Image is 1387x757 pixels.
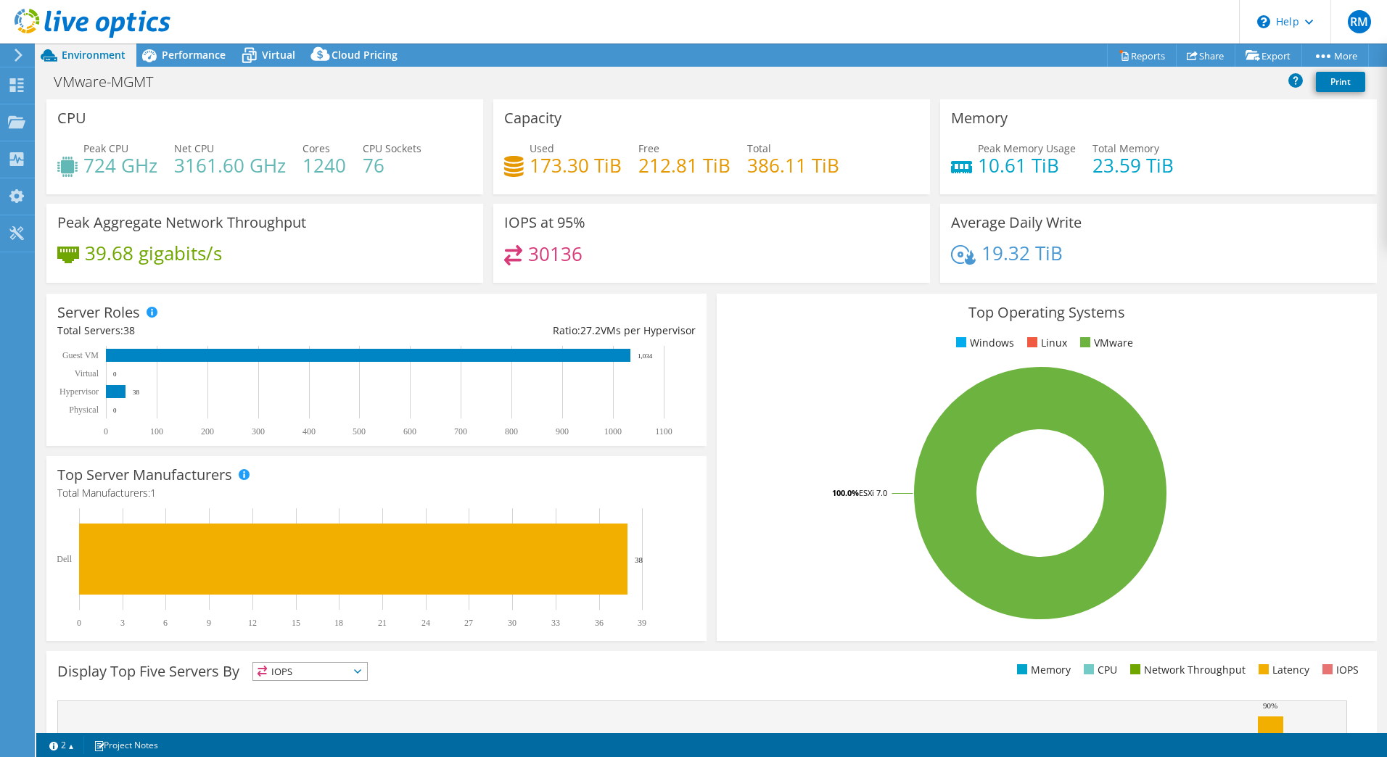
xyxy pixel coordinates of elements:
h3: Average Daily Write [951,215,1082,231]
tspan: 100.0% [832,487,859,498]
text: Physical [69,405,99,415]
h3: IOPS at 95% [504,215,585,231]
h4: 19.32 TiB [981,245,1063,261]
text: 100 [150,426,163,437]
text: 21 [378,618,387,628]
h3: Server Roles [57,305,140,320]
span: Net CPU [174,141,214,155]
span: Virtual [262,48,295,62]
li: Windows [952,335,1014,351]
span: Cores [302,141,330,155]
text: 0 [77,618,81,628]
text: 9 [207,618,211,628]
span: 38 [123,323,135,337]
span: IOPS [253,663,367,680]
a: 2 [39,736,84,754]
tspan: ESXi 7.0 [859,487,887,498]
span: Free [638,141,659,155]
h4: Total Manufacturers: [57,485,696,501]
text: 300 [252,426,265,437]
li: CPU [1080,662,1117,678]
h3: Top Server Manufacturers [57,467,232,483]
text: Dell [57,554,72,564]
h4: 212.81 TiB [638,157,730,173]
h4: 23.59 TiB [1092,157,1174,173]
text: 200 [201,426,214,437]
span: Total Memory [1092,141,1159,155]
text: 33 [551,618,560,628]
li: Memory [1013,662,1071,678]
text: Guest VM [62,350,99,360]
text: 800 [505,426,518,437]
text: 400 [302,426,316,437]
span: CPU Sockets [363,141,421,155]
h4: 386.11 TiB [747,157,839,173]
h3: CPU [57,110,86,126]
div: Ratio: VMs per Hypervisor [376,323,696,339]
li: Linux [1024,335,1067,351]
text: 36 [595,618,604,628]
h3: Peak Aggregate Network Throughput [57,215,306,231]
text: 0 [113,371,117,378]
text: 700 [454,426,467,437]
text: 600 [403,426,416,437]
text: 38 [133,389,140,396]
span: 27.2 [580,323,601,337]
text: 15 [292,618,300,628]
h4: 724 GHz [83,157,157,173]
h3: Memory [951,110,1008,126]
span: Cloud Pricing [332,48,398,62]
a: Project Notes [83,736,168,754]
h4: 39.68 gigabits/s [85,245,222,261]
span: Peak CPU [83,141,128,155]
span: 1 [150,486,156,500]
div: Total Servers: [57,323,376,339]
text: 90% [1263,701,1277,710]
text: 18 [334,618,343,628]
a: Export [1235,44,1302,67]
h3: Capacity [504,110,561,126]
h4: 10.61 TiB [978,157,1076,173]
text: 39 [638,618,646,628]
text: Hypervisor [59,386,99,397]
span: RM [1348,10,1371,33]
h4: 1240 [302,157,346,173]
h4: 30136 [528,246,583,262]
text: 1100 [655,426,672,437]
text: 6 [163,618,168,628]
h3: Top Operating Systems [728,305,1366,320]
a: Reports [1107,44,1177,67]
text: 500 [353,426,366,437]
text: 0 [113,407,117,414]
text: 900 [556,426,569,437]
svg: \n [1257,15,1270,28]
text: 24 [421,618,430,628]
h4: 3161.60 GHz [174,157,286,173]
span: Used [530,141,554,155]
text: 27 [464,618,473,628]
li: VMware [1077,335,1133,351]
h1: VMware-MGMT [47,74,176,90]
span: Environment [62,48,125,62]
text: 1000 [604,426,622,437]
a: More [1301,44,1369,67]
h4: 173.30 TiB [530,157,622,173]
text: 38 [635,555,643,564]
li: Network Throughput [1127,662,1246,678]
span: Performance [162,48,226,62]
a: Print [1316,72,1365,92]
text: 73% [1232,731,1246,740]
li: Latency [1255,662,1309,678]
h4: 76 [363,157,421,173]
text: Virtual [75,368,99,378]
text: 0 [104,426,108,437]
a: Share [1176,44,1235,67]
text: 12 [248,618,257,628]
text: 3 [120,618,125,628]
text: 1,034 [638,352,653,360]
li: IOPS [1319,662,1359,678]
span: Peak Memory Usage [978,141,1076,155]
text: 30 [508,618,516,628]
span: Total [747,141,771,155]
